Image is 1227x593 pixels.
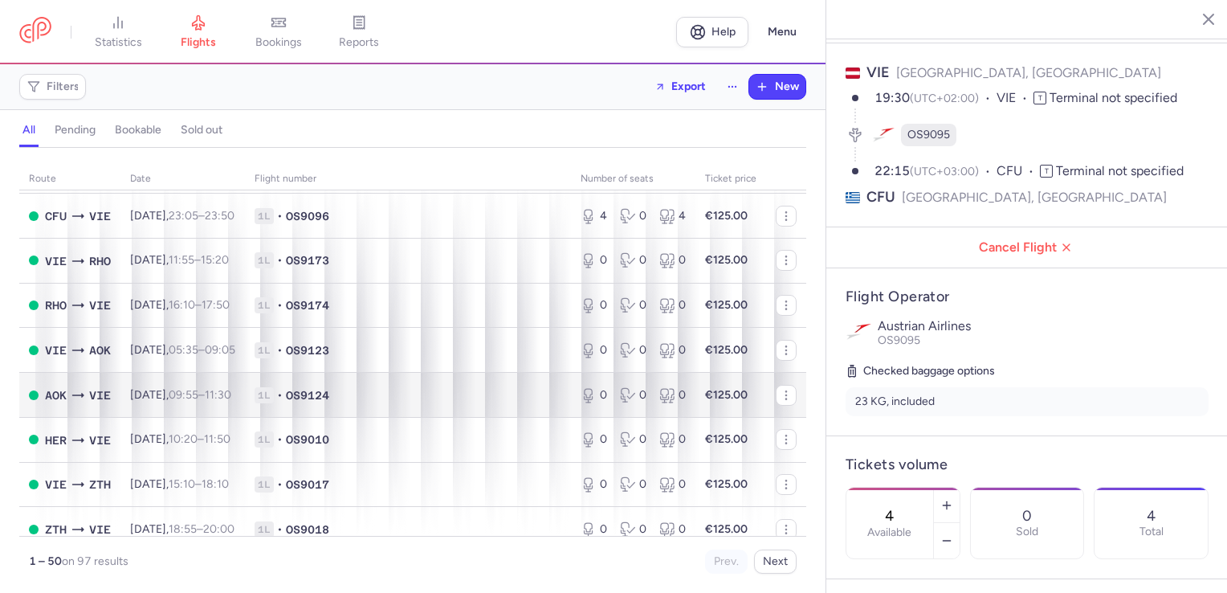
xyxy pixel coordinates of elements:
span: VIE [89,296,111,314]
time: 23:50 [205,209,234,223]
span: ZTH [89,476,111,493]
div: 0 [659,431,686,448]
span: 1L [255,521,274,538]
time: 17:50 [202,298,230,312]
span: (UTC+03:00) [910,165,979,178]
a: Help [676,17,748,47]
th: number of seats [571,167,695,191]
span: OS9174 [286,297,329,313]
span: CFU [45,207,67,225]
span: Cancel Flight [839,240,1215,255]
button: New [749,75,805,99]
span: – [169,209,234,223]
strong: €125.00 [705,209,748,223]
time: 10:20 [169,432,198,446]
span: [DATE], [130,298,230,312]
span: statistics [95,35,142,50]
span: [DATE], [130,432,230,446]
time: 20:00 [203,522,234,536]
strong: €125.00 [705,477,748,491]
button: Next [754,550,797,574]
div: 0 [581,521,607,538]
div: 0 [581,252,607,268]
time: 05:35 [169,343,198,357]
span: OS9173 [286,252,329,268]
span: – [169,298,230,312]
span: • [277,208,283,224]
span: AOK [89,341,111,359]
button: Prev. [705,550,748,574]
div: 0 [620,208,646,224]
span: RHO [89,252,111,270]
div: 0 [581,297,607,313]
span: reports [339,35,379,50]
span: – [169,477,229,491]
div: 0 [581,342,607,358]
span: T [1040,165,1053,178]
span: [GEOGRAPHIC_DATA], [GEOGRAPHIC_DATA] [896,65,1161,80]
strong: 1 – 50 [29,554,62,568]
div: 0 [620,252,646,268]
span: Filters [47,80,79,93]
span: • [277,252,283,268]
span: • [277,476,283,493]
div: 0 [659,521,686,538]
span: VIE [866,63,890,81]
h4: all [22,123,35,137]
time: 16:10 [169,298,195,312]
span: RHO [45,296,67,314]
div: 0 [659,297,686,313]
strong: €125.00 [705,253,748,267]
span: 1L [255,342,274,358]
div: 0 [581,387,607,403]
span: 1L [255,297,274,313]
span: VIE [89,386,111,404]
strong: €125.00 [705,432,748,446]
span: 1L [255,208,274,224]
li: 23 KG, included [846,387,1209,416]
span: VIE [997,89,1033,108]
div: 0 [659,387,686,403]
span: CFU [866,187,895,207]
span: Help [711,26,736,38]
div: 0 [581,431,607,448]
span: bookings [255,35,302,50]
span: [DATE], [130,522,234,536]
strong: €125.00 [705,343,748,357]
div: 4 [659,208,686,224]
button: Filters [20,75,85,99]
button: Menu [758,17,806,47]
span: – [169,253,229,267]
th: date [120,167,245,191]
time: 23:05 [169,209,198,223]
span: (UTC+02:00) [910,92,979,105]
h4: bookable [115,123,161,137]
span: [DATE], [130,477,229,491]
time: 15:10 [169,477,195,491]
span: 1L [255,252,274,268]
p: Total [1139,526,1164,538]
span: OS9123 [286,342,329,358]
span: • [277,297,283,313]
span: Terminal not specified [1050,90,1177,105]
span: • [277,521,283,538]
div: 0 [581,476,607,493]
span: [DATE], [130,343,235,357]
span: VIE [45,476,67,493]
span: ZTH [45,521,67,538]
strong: €125.00 [705,522,748,536]
span: Export [671,80,706,92]
div: 0 [620,476,646,493]
div: 0 [620,342,646,358]
span: – [169,388,231,402]
div: 0 [659,476,686,493]
time: 18:10 [202,477,229,491]
span: [DATE], [130,388,231,402]
span: VIE [89,431,111,449]
figure: OS airline logo [872,124,895,146]
span: VIE [45,252,67,270]
span: [DATE], [130,253,229,267]
span: T [1033,92,1046,104]
time: 11:30 [205,388,231,402]
p: 0 [1022,508,1032,524]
